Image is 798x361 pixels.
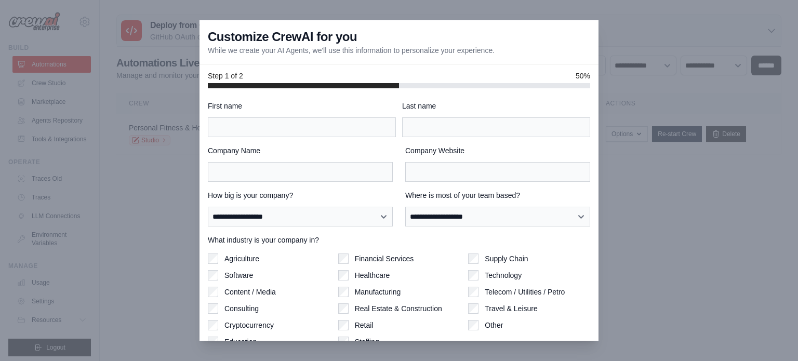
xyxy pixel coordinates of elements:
label: Supply Chain [485,253,528,264]
label: Real Estate & Construction [355,303,442,314]
label: Financial Services [355,253,414,264]
label: Technology [485,270,522,280]
label: How big is your company? [208,190,393,200]
label: Other [485,320,503,330]
label: Where is most of your team based? [405,190,590,200]
label: Company Website [405,145,590,156]
label: Last name [402,101,590,111]
p: While we create your AI Agents, we'll use this information to personalize your experience. [208,45,495,56]
label: Manufacturing [355,287,401,297]
label: Healthcare [355,270,390,280]
label: Education [224,337,257,347]
label: Travel & Leisure [485,303,537,314]
label: What industry is your company in? [208,235,590,245]
span: Step 1 of 2 [208,71,243,81]
label: Telecom / Utilities / Petro [485,287,565,297]
label: Agriculture [224,253,259,264]
label: Retail [355,320,374,330]
span: 50% [576,71,590,81]
label: First name [208,101,396,111]
label: Company Name [208,145,393,156]
label: Consulting [224,303,259,314]
label: Staffing [355,337,379,347]
h3: Customize CrewAI for you [208,29,357,45]
label: Content / Media [224,287,276,297]
label: Software [224,270,253,280]
label: Cryptocurrency [224,320,274,330]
